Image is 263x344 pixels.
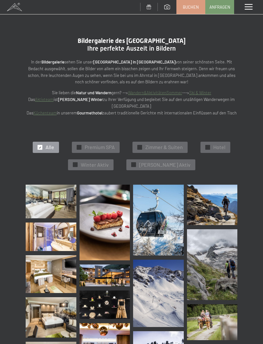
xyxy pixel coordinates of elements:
a: Aktivteam [35,97,54,102]
span: Zimmer & Suiten [145,144,183,151]
img: Bildergalerie [26,297,76,338]
img: Bildergalerie [187,185,238,225]
img: Bildergalerie [26,222,76,251]
img: Bildergalerie [133,260,184,327]
strong: [GEOGRAPHIC_DATA] in [GEOGRAPHIC_DATA] [93,59,175,64]
p: In der sehen Sie unser von seiner schönsten Seite. Mit Bedacht ausgewählt, sollen die Bilder von ... [26,59,237,85]
span: ✓ [39,145,41,150]
img: Bildergalerie [133,185,184,256]
span: Premium SPA [85,144,115,151]
img: Bildergalerie [80,264,130,286]
img: Bildergalerie [26,255,76,293]
strong: Natur und Wandern [76,90,111,95]
span: Alle [46,144,54,151]
span: ✓ [207,145,209,150]
strong: Gourmethotel [77,110,102,115]
span: ✓ [78,145,81,150]
span: Hotel [213,144,225,151]
a: Ski & Winter [189,90,211,95]
span: Buchen [183,4,199,10]
span: Bildergalerie des [GEOGRAPHIC_DATA] [78,37,186,45]
a: Wandern&AktivitätenSommer [128,90,182,95]
span: ✓ [139,145,141,150]
strong: Bildergalerie [41,59,64,64]
img: Bildergalerie [187,229,238,300]
strong: [PERSON_NAME] Winter [58,97,103,102]
p: Sie lieben die gern? --> ---> Das ist zu Ihrer Verfügung und begleitet Sie auf den unzähligen Wan... [26,89,237,116]
span: [PERSON_NAME] Aktiv [139,161,191,168]
img: Bildergalerie [80,185,130,260]
img: Bildergalerie [187,304,238,340]
span: ✓ [132,163,135,167]
span: Ihre perfekte Auszeit in Bildern [87,45,176,52]
a: Küchenteam [33,110,57,115]
img: Bildergalerie [26,185,76,218]
span: ✓ [74,163,76,167]
span: Winter Aktiv [81,161,109,168]
span: Anfragen [209,4,230,10]
img: Bildergalerie [80,290,130,319]
a: Anfragen [206,0,234,14]
a: Buchen [177,0,205,14]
